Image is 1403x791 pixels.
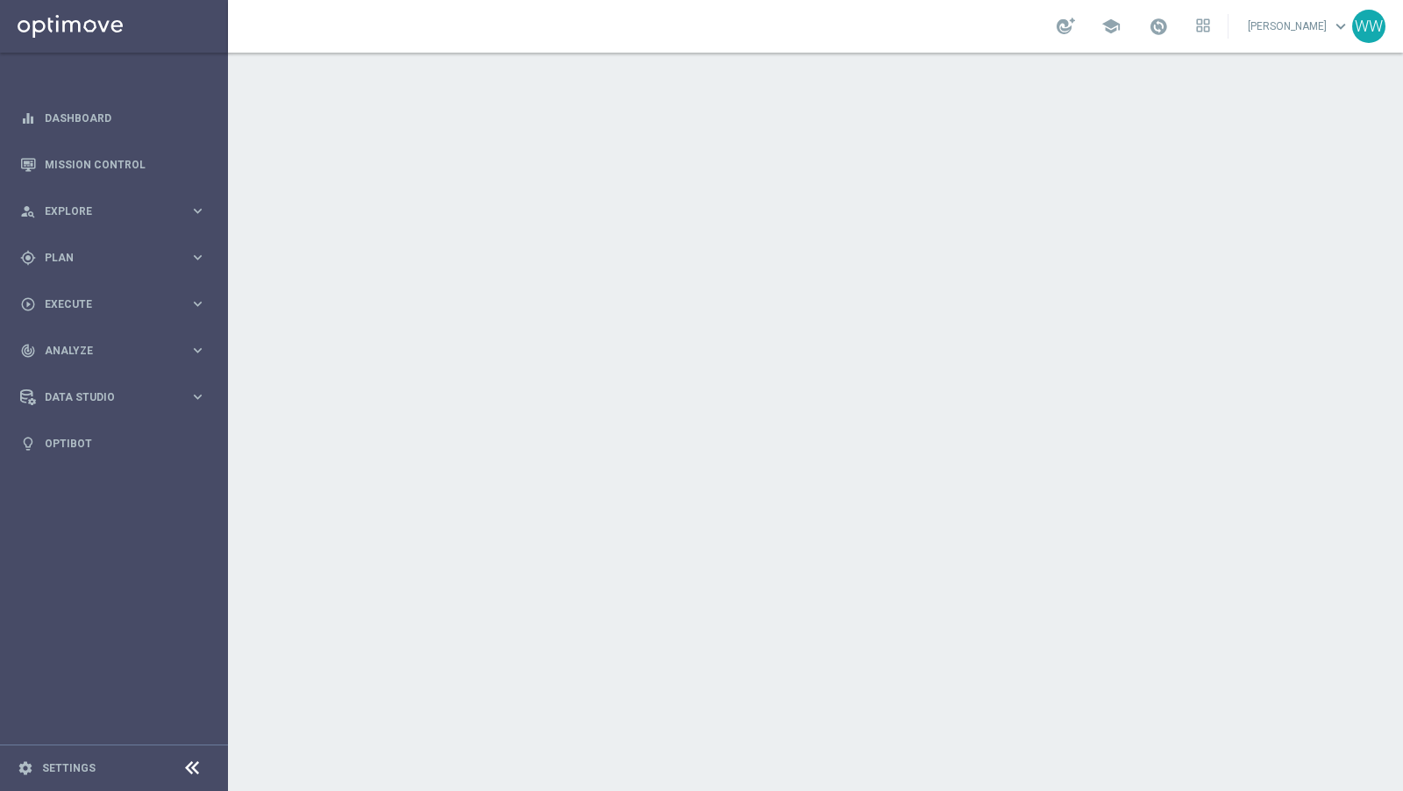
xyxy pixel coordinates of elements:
[189,342,206,359] i: keyboard_arrow_right
[20,250,36,266] i: gps_fixed
[189,296,206,312] i: keyboard_arrow_right
[45,392,189,403] span: Data Studio
[20,343,189,359] div: Analyze
[19,158,207,172] button: Mission Control
[1101,17,1121,36] span: school
[1352,10,1385,43] div: WW
[45,420,206,467] a: Optibot
[45,95,206,141] a: Dashboard
[45,346,189,356] span: Analyze
[20,203,189,219] div: Explore
[189,203,206,219] i: keyboard_arrow_right
[20,110,36,126] i: equalizer
[19,204,207,218] button: person_search Explore keyboard_arrow_right
[20,420,206,467] div: Optibot
[20,203,36,219] i: person_search
[19,390,207,404] button: Data Studio keyboard_arrow_right
[189,249,206,266] i: keyboard_arrow_right
[20,95,206,141] div: Dashboard
[19,437,207,451] button: lightbulb Optibot
[19,111,207,125] button: equalizer Dashboard
[18,760,33,776] i: settings
[42,763,96,773] a: Settings
[1246,13,1352,39] a: [PERSON_NAME]keyboard_arrow_down
[45,253,189,263] span: Plan
[189,388,206,405] i: keyboard_arrow_right
[20,343,36,359] i: track_changes
[20,141,206,188] div: Mission Control
[19,297,207,311] button: play_circle_outline Execute keyboard_arrow_right
[1331,17,1350,36] span: keyboard_arrow_down
[20,436,36,452] i: lightbulb
[20,296,36,312] i: play_circle_outline
[19,251,207,265] button: gps_fixed Plan keyboard_arrow_right
[45,299,189,310] span: Execute
[19,344,207,358] button: track_changes Analyze keyboard_arrow_right
[20,389,189,405] div: Data Studio
[45,206,189,217] span: Explore
[45,141,206,188] a: Mission Control
[20,250,189,266] div: Plan
[20,296,189,312] div: Execute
